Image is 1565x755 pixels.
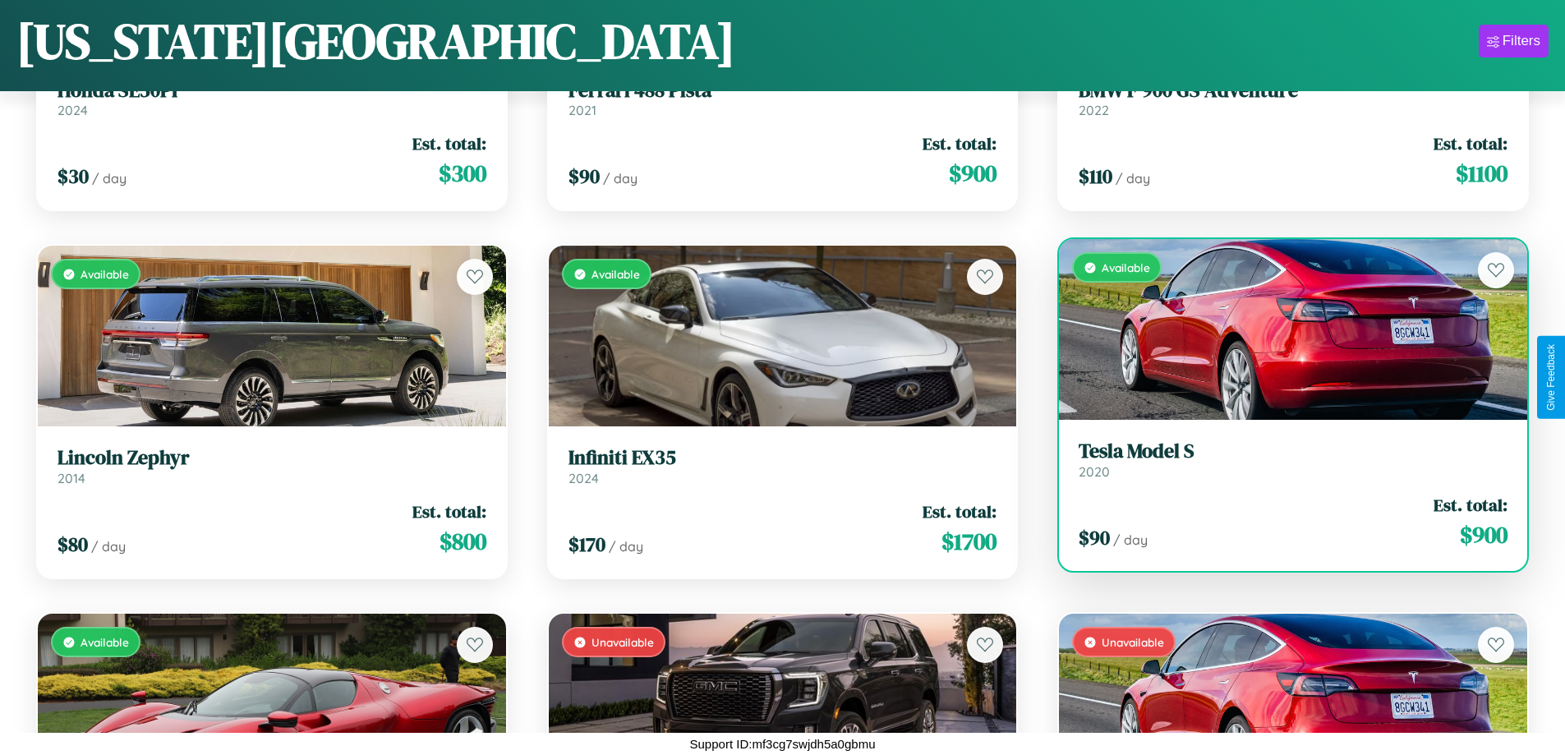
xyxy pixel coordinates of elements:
[58,446,486,470] h3: Lincoln Zephyr
[603,170,638,186] span: / day
[1079,524,1110,551] span: $ 90
[1079,163,1112,190] span: $ 110
[81,635,129,649] span: Available
[591,267,640,281] span: Available
[1079,102,1109,118] span: 2022
[568,531,605,558] span: $ 170
[440,525,486,558] span: $ 800
[1113,532,1148,548] span: / day
[58,446,486,486] a: Lincoln Zephyr2014
[568,102,596,118] span: 2021
[1460,518,1507,551] span: $ 900
[1503,33,1540,49] div: Filters
[1079,440,1507,480] a: Tesla Model S2020
[58,531,88,558] span: $ 80
[923,499,997,523] span: Est. total:
[1479,25,1549,58] button: Filters
[58,470,85,486] span: 2014
[568,470,599,486] span: 2024
[1434,493,1507,517] span: Est. total:
[412,131,486,155] span: Est. total:
[1116,170,1150,186] span: / day
[1434,131,1507,155] span: Est. total:
[1079,79,1507,103] h3: BMW F 900 GS Adventure
[58,79,486,119] a: Honda SE50PI2024
[1079,440,1507,463] h3: Tesla Model S
[690,733,876,755] p: Support ID: mf3cg7swjdh5a0gbmu
[16,7,735,75] h1: [US_STATE][GEOGRAPHIC_DATA]
[1545,344,1557,411] div: Give Feedback
[941,525,997,558] span: $ 1700
[1102,635,1164,649] span: Unavailable
[92,170,127,186] span: / day
[1079,463,1110,480] span: 2020
[1079,79,1507,119] a: BMW F 900 GS Adventure2022
[568,446,997,486] a: Infiniti EX352024
[568,79,997,119] a: Ferrari 488 Pista2021
[923,131,997,155] span: Est. total:
[58,163,89,190] span: $ 30
[568,79,997,103] h3: Ferrari 488 Pista
[568,446,997,470] h3: Infiniti EX35
[949,157,997,190] span: $ 900
[439,157,486,190] span: $ 300
[58,102,88,118] span: 2024
[1102,260,1150,274] span: Available
[1456,157,1507,190] span: $ 1100
[591,635,654,649] span: Unavailable
[609,538,643,555] span: / day
[91,538,126,555] span: / day
[412,499,486,523] span: Est. total:
[568,163,600,190] span: $ 90
[58,79,486,103] h3: Honda SE50PI
[81,267,129,281] span: Available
